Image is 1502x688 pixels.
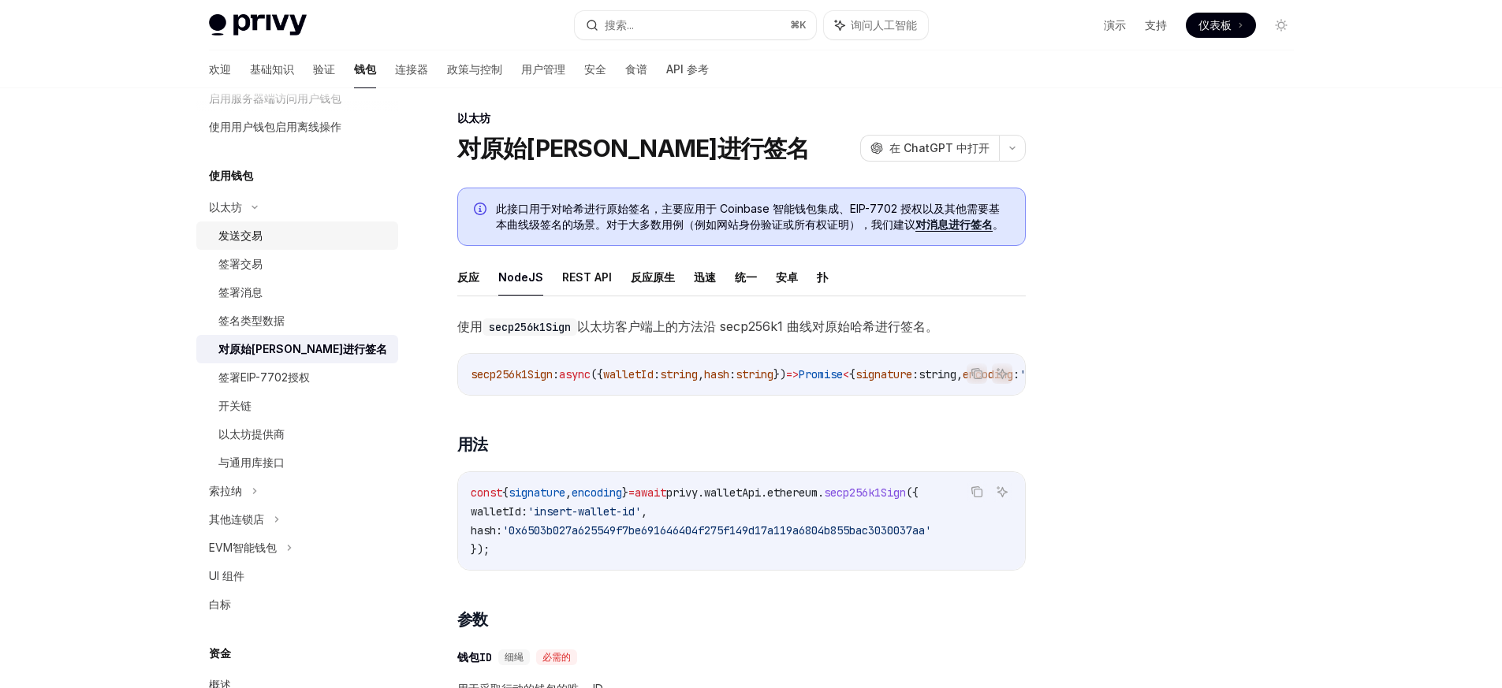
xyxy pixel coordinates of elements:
[993,218,1004,231] font: 。
[553,367,559,381] span: :
[963,367,1013,381] span: encoding
[196,335,398,363] a: 对原始[PERSON_NAME]进行签名
[457,258,479,296] button: 反应
[496,202,1000,231] font: 此接口用于对哈希进行原始签名，主要应用于 Coinbase 智能钱包集成、EIP-7702 授权以及其他需要基本曲线级签名的场景。对于大多数用例（例如网站身份验证或所有权证明），我们建议
[218,229,263,242] font: 发送交易
[209,62,231,76] font: 欢迎
[776,258,798,296] button: 安卓
[457,111,490,125] font: 以太坊
[209,120,341,133] font: 使用用户钱包启用离线操作
[1145,18,1167,32] font: 支持
[577,318,938,334] font: 以太坊客户端上的方法沿 secp256k1 曲线对原始哈希进行签名。
[209,50,231,88] a: 欢迎
[761,485,767,500] span: .
[209,484,242,497] font: 索拉纳
[457,318,483,334] font: 使用
[1104,17,1126,33] a: 演示
[694,258,716,296] button: 迅速
[625,62,647,76] font: 食谱
[218,456,285,469] font: 与通用库接口
[1269,13,1294,38] button: 切换暗模式
[196,420,398,448] a: 以太坊提供商
[457,610,488,629] font: 参数
[855,367,912,381] span: signature
[502,485,509,500] span: {
[527,504,641,519] span: 'insert-wallet-id'
[521,62,565,76] font: 用户管理
[498,258,543,296] button: NodeJS
[790,19,799,31] font: ⌘
[698,367,704,381] span: ,
[992,363,1012,384] button: 询问人工智能
[631,258,675,296] button: 反应原生
[562,258,612,296] button: REST API
[704,367,729,381] span: hash
[471,485,502,500] span: const
[196,448,398,477] a: 与通用库接口
[694,270,716,284] font: 迅速
[641,504,647,519] span: ,
[471,504,527,519] span: walletId:
[776,270,798,284] font: 安卓
[209,512,264,526] font: 其他连锁店
[851,18,917,32] font: 询问人工智能
[502,523,931,537] span: '0x6503b027a625549f7be691646404f275f149d17a119a6804b855bac3030037aa'
[625,50,647,88] a: 食谱
[471,367,553,381] span: secp256k1Sign
[799,19,807,31] font: K
[584,50,606,88] a: 安全
[395,50,428,88] a: 连接器
[704,485,761,500] span: walletApi
[209,597,231,611] font: 白标
[1186,13,1256,38] a: 仪表板
[915,218,993,232] a: 对消息进行签名
[196,392,398,420] a: 开关链
[209,569,244,582] font: UI 组件
[218,370,310,384] font: 签署EIP-7702授权
[457,650,492,664] font: 钱包ID
[313,62,335,76] font: 验证
[354,62,376,76] font: 钱包
[666,50,709,88] a: API 参考
[666,62,709,76] font: API 参考
[457,270,479,284] font: 反应
[209,169,253,182] font: 使用钱包
[915,218,993,231] font: 对消息进行签名
[196,278,398,307] a: 签署消息
[912,367,919,381] span: :
[196,113,398,141] a: 使用用户钱包启用离线操作
[628,485,635,500] span: =
[824,485,906,500] span: secp256k1Sign
[250,62,294,76] font: 基础知识
[447,50,502,88] a: 政策与控制
[967,482,987,502] button: 复制代码块中的内容
[622,485,628,500] span: }
[889,141,990,154] font: 在 ChatGPT 中打开
[729,367,736,381] span: :
[250,50,294,88] a: 基础知识
[698,485,704,500] span: .
[1145,17,1167,33] a: 支持
[447,62,502,76] font: 政策与控制
[196,221,398,250] a: 发送交易
[1013,367,1019,381] span: :
[457,435,488,454] font: 用法
[196,250,398,278] a: 签署交易
[767,485,818,500] span: ethereum
[773,367,786,381] span: })
[505,651,524,664] font: 细绳
[906,485,919,500] span: ({
[559,367,591,381] span: async
[1019,367,1051,381] span: 'hex'
[817,258,828,296] button: 扑
[218,314,285,327] font: 签名类型数据
[1198,18,1232,32] font: 仪表板
[956,367,963,381] span: ,
[218,427,285,441] font: 以太坊提供商
[509,485,565,500] span: signature
[735,258,757,296] button: 统一
[313,50,335,88] a: 验证
[992,482,1012,502] button: 询问人工智能
[919,367,956,381] span: string
[218,399,252,412] font: 开关链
